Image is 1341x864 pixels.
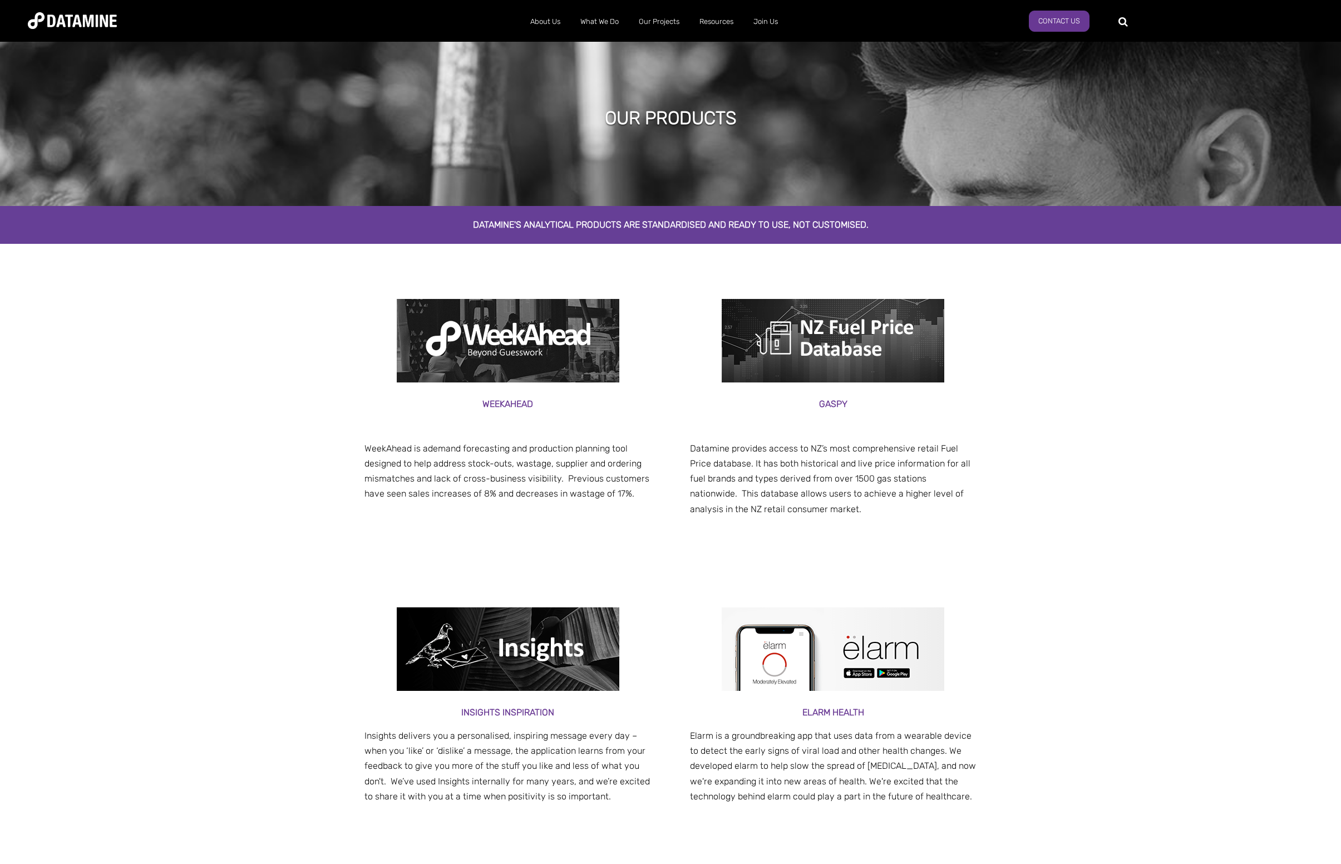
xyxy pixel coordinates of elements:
[397,299,619,382] img: weekahead product page2
[689,7,743,36] a: Resources
[690,443,970,514] span: Datamine provides access to NZ’s most comprehensive retail Fuel Price database. It has both histo...
[364,730,650,802] span: Insights delivers you a personalised, inspiring message every day – when you ‘like’ or ‘dislike’ ...
[364,705,651,720] h3: Insights inspiration
[1029,11,1089,32] a: Contact Us
[353,246,408,257] span: Product page
[722,607,944,691] img: Image for website 400 x 150
[690,728,977,804] p: Elarm is a groundbreaking app that uses data from a wearable device to detect the early signs of ...
[397,607,619,691] img: Insights product page
[364,396,651,411] h3: Weekahead
[743,7,788,36] a: Join Us
[570,7,629,36] a: What We Do
[690,396,977,411] h3: Gaspy
[28,12,117,29] img: Datamine
[722,299,944,382] img: NZ fuel price logo of petrol pump, Gaspy product page1
[353,220,988,230] h2: Datamine's analytical products are standardised and ready to use, not customised.
[629,7,689,36] a: Our Projects
[520,7,570,36] a: About Us
[364,443,428,454] span: WeekAhead is a
[605,106,737,130] h1: our products
[364,423,415,433] span: our platform
[690,705,977,720] h3: elarm health
[364,441,651,502] p: demand forecasting and production planning tool designed to help address stock-outs, wastage, sup...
